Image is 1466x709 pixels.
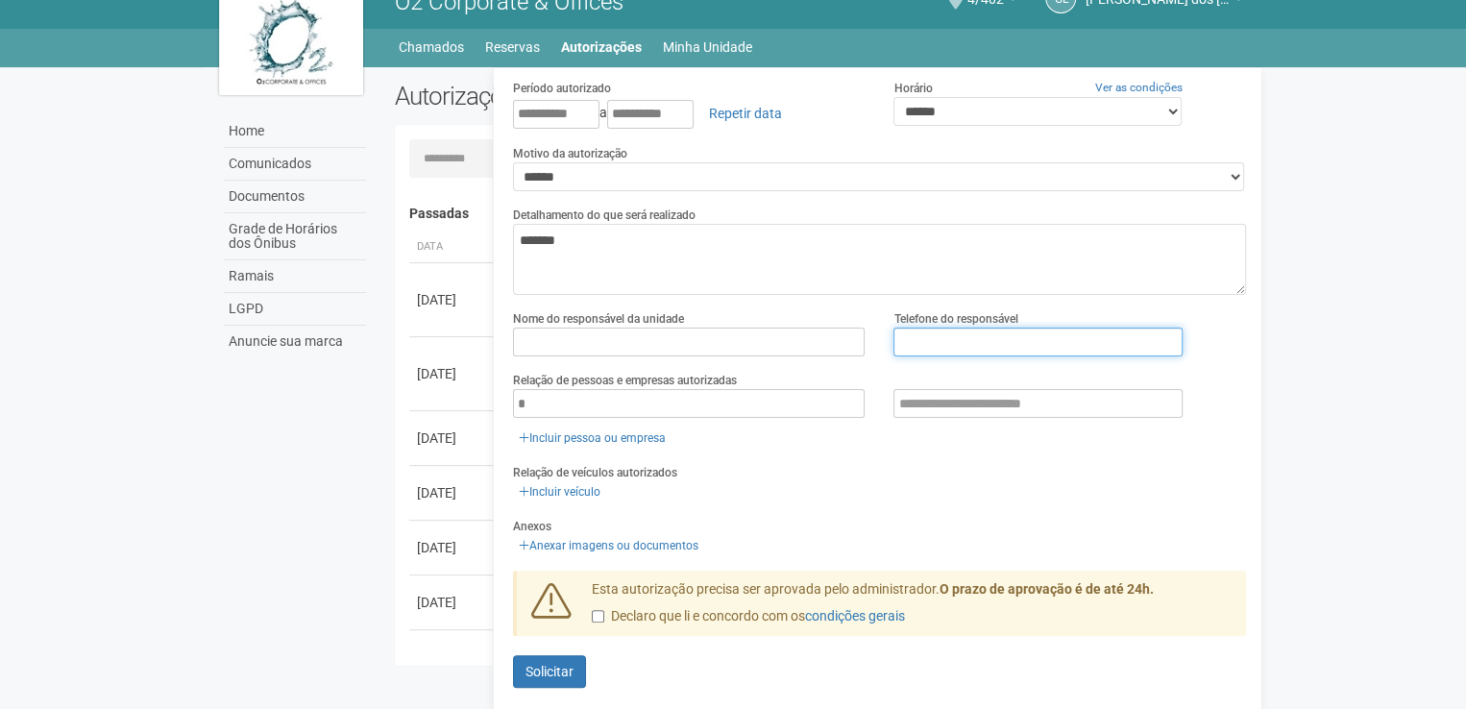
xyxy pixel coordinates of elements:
[399,34,464,61] a: Chamados
[893,80,932,97] label: Horário
[940,581,1154,597] strong: O prazo de aprovação é de até 24h.
[893,310,1017,328] label: Telefone do responsável
[513,80,611,97] label: Período autorizado
[525,664,574,679] span: Solicitar
[224,213,366,260] a: Grade de Horários dos Ônibus
[513,428,672,449] a: Incluir pessoa ou empresa
[513,372,737,389] label: Relação de pessoas e empresas autorizadas
[513,145,627,162] label: Motivo da autorização
[417,593,488,612] div: [DATE]
[417,483,488,502] div: [DATE]
[592,607,905,626] label: Declaro que li e concordo com os
[663,34,752,61] a: Minha Unidade
[513,655,586,688] button: Solicitar
[224,115,366,148] a: Home
[513,464,677,481] label: Relação de veículos autorizados
[513,97,866,130] div: a
[417,364,488,383] div: [DATE]
[224,260,366,293] a: Ramais
[561,34,642,61] a: Autorizações
[224,148,366,181] a: Comunicados
[417,538,488,557] div: [DATE]
[513,310,684,328] label: Nome do responsável da unidade
[409,207,1233,221] h4: Passadas
[513,481,606,502] a: Incluir veículo
[224,181,366,213] a: Documentos
[417,428,488,448] div: [DATE]
[224,293,366,326] a: LGPD
[513,207,696,224] label: Detalhamento do que será realizado
[417,290,488,309] div: [DATE]
[409,232,496,263] th: Data
[577,580,1246,636] div: Esta autorização precisa ser aprovada pelo administrador.
[224,326,366,357] a: Anuncie sua marca
[513,535,704,556] a: Anexar imagens ou documentos
[395,82,806,110] h2: Autorizações
[592,610,604,623] input: Declaro que li e concordo com oscondições gerais
[805,608,905,623] a: condições gerais
[485,34,540,61] a: Reservas
[1095,81,1183,94] a: Ver as condições
[513,518,551,535] label: Anexos
[696,97,794,130] a: Repetir data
